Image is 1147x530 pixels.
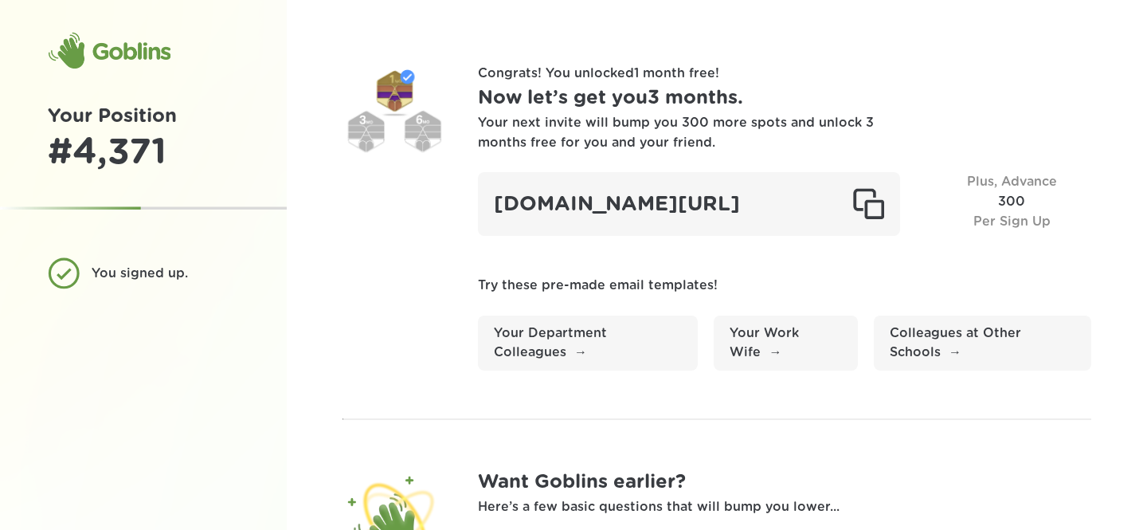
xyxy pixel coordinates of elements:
[478,84,1091,113] h1: Now let’s get you 3 months .
[48,102,239,132] h1: Your Position
[48,132,239,175] div: # 4,371
[478,468,1091,497] h1: Want Goblins earlier?
[478,497,1091,517] p: Here’s a few basic questions that will bump you lower...
[92,264,227,284] div: You signed up.
[973,215,1051,228] span: Per Sign Up
[714,316,858,371] a: Your Work Wife
[478,64,1091,84] p: Congrats! You unlocked 1 month free !
[932,172,1091,236] div: 300
[48,32,170,70] div: Goblins
[478,276,1091,296] p: Try these pre-made email templates!
[874,316,1091,371] a: Colleagues at Other Schools
[478,172,900,236] div: [DOMAIN_NAME][URL]
[478,113,876,153] div: Your next invite will bump you 300 more spots and unlock 3 months free for you and your friend.
[478,316,698,371] a: Your Department Colleagues
[967,175,1057,188] span: Plus, Advance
